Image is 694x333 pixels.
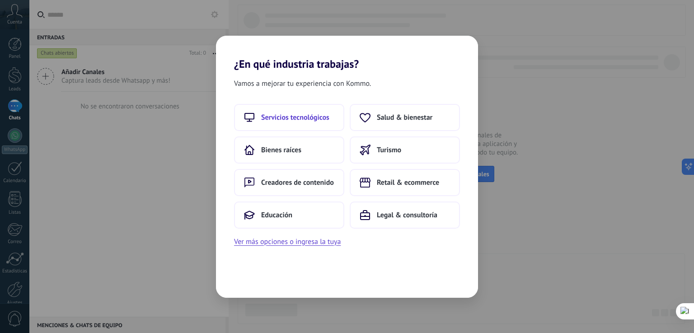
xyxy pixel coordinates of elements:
button: Bienes raíces [234,136,344,164]
span: Creadores de contenido [261,178,334,187]
h2: ¿En qué industria trabajas? [216,36,478,70]
span: Salud & bienestar [377,113,432,122]
span: Educación [261,211,292,220]
button: Turismo [350,136,460,164]
span: Vamos a mejorar tu experiencia con Kommo. [234,78,371,89]
button: Educación [234,202,344,229]
button: Legal & consultoría [350,202,460,229]
button: Servicios tecnológicos [234,104,344,131]
span: Servicios tecnológicos [261,113,329,122]
span: Bienes raíces [261,145,301,155]
span: Legal & consultoría [377,211,437,220]
span: Retail & ecommerce [377,178,439,187]
button: Ver más opciones o ingresa la tuya [234,236,341,248]
button: Salud & bienestar [350,104,460,131]
button: Retail & ecommerce [350,169,460,196]
button: Creadores de contenido [234,169,344,196]
span: Turismo [377,145,401,155]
